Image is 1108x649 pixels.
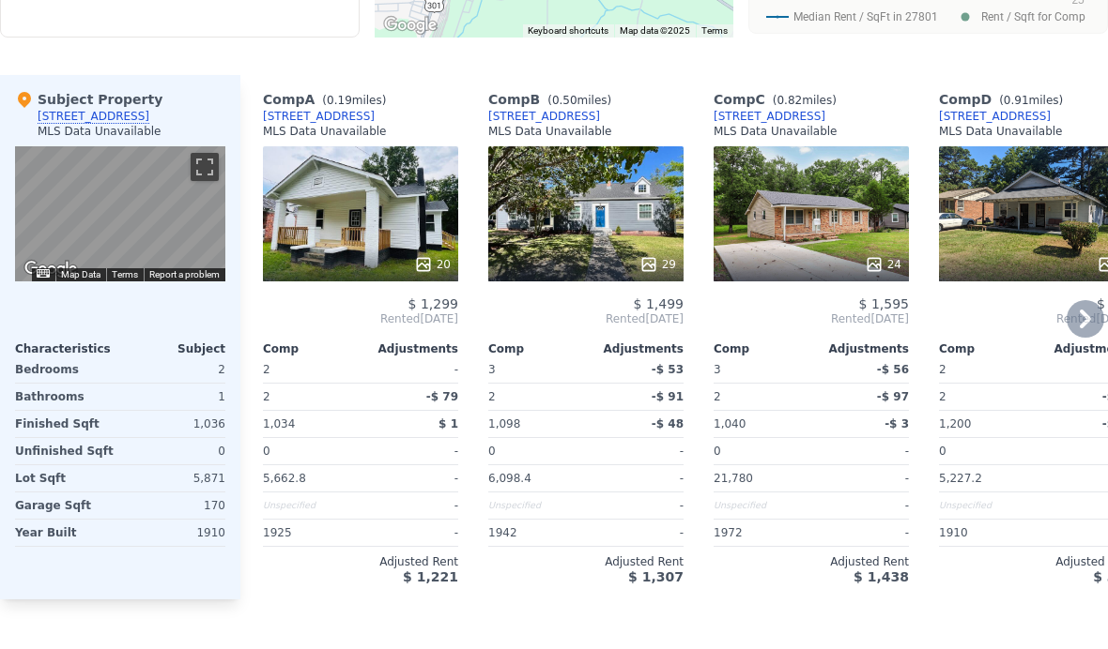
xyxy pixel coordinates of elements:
div: Map [15,146,225,281]
span: 0.82 [777,94,802,107]
span: Rented [DATE] [714,311,909,326]
div: 2 [939,384,1033,410]
div: MLS Data Unavailable [488,124,612,139]
a: [STREET_ADDRESS] [714,109,825,124]
div: 2 [488,384,582,410]
a: [STREET_ADDRESS] [939,109,1051,124]
div: 0 [124,438,225,464]
button: Toggle fullscreen view [191,153,219,181]
div: 5,871 [124,465,225,491]
div: - [364,520,458,546]
div: - [590,465,684,491]
a: [STREET_ADDRESS] [488,109,600,124]
span: ( miles) [992,94,1070,107]
div: 170 [124,492,225,519]
div: 2 [124,356,225,383]
a: [STREET_ADDRESS] [263,109,375,124]
span: ( miles) [315,94,393,107]
div: Adjusted Rent [263,554,458,569]
span: $ 1,299 [408,296,458,311]
img: Google [20,257,82,281]
div: 1925 [263,520,357,546]
div: 29 [639,255,676,274]
div: 1,036 [124,411,225,437]
div: Comp [939,341,1037,356]
div: 1 [124,384,225,410]
div: - [815,465,909,491]
div: Adjustments [811,341,909,356]
span: 2 [263,363,270,376]
div: Comp D [939,90,1070,109]
div: Comp A [263,90,393,109]
div: Comp [488,341,586,356]
span: 2 [939,363,946,376]
a: Open this area in Google Maps (opens a new window) [20,257,82,281]
span: 5,227.2 [939,472,982,485]
span: 0 [939,445,946,458]
div: Street View [15,146,225,281]
div: Unspecified [263,492,357,519]
div: Comp B [488,90,619,109]
div: - [590,492,684,519]
div: Unspecified [488,492,582,519]
span: 0 [488,445,496,458]
div: - [364,356,458,383]
div: Characteristics [15,341,120,356]
span: 0 [714,445,721,458]
div: 2 [714,384,808,410]
span: ( miles) [765,94,844,107]
span: -$ 48 [652,417,684,430]
span: 1,040 [714,417,746,430]
div: Bathrooms [15,384,116,410]
a: Terms (opens in new tab) [112,269,138,279]
div: 1942 [488,520,582,546]
div: - [590,438,684,464]
div: 20 [414,255,451,274]
span: -$ 91 [652,390,684,403]
div: Garage Sqft [15,492,116,519]
div: MLS Data Unavailable [714,124,838,139]
div: - [815,520,909,546]
span: 0.50 [552,94,577,107]
div: Adjustments [361,341,458,356]
span: 1,200 [939,417,971,430]
div: Adjusted Rent [488,554,684,569]
span: 0.91 [1004,94,1029,107]
a: Open this area in Google Maps (opens a new window) [379,13,441,38]
div: - [364,492,458,519]
div: Bedrooms [15,356,116,383]
div: Subject Property [15,90,162,109]
text: Median Rent / SqFt in 27801 [793,10,938,23]
div: Unspecified [714,492,808,519]
span: $ 1 [439,417,458,430]
div: Comp C [714,90,844,109]
span: 0.19 [327,94,352,107]
div: 2 [263,384,357,410]
span: $ 1,499 [634,296,684,311]
div: - [364,465,458,491]
text: Rent / Sqft for Comp [981,10,1085,23]
button: Keyboard shortcuts [528,24,608,38]
span: 1,098 [488,417,520,430]
span: 3 [714,363,721,376]
div: Unfinished Sqft [15,438,116,464]
div: - [815,492,909,519]
div: Year Built [15,520,116,546]
div: Comp [263,341,361,356]
div: Finished Sqft [15,411,116,437]
span: -$ 79 [426,390,458,403]
div: - [364,438,458,464]
div: 1910 [124,520,225,546]
a: Report a problem [149,269,220,279]
span: Rented [DATE] [488,311,684,326]
div: - [590,520,684,546]
div: 1910 [939,520,1033,546]
span: 3 [488,363,496,376]
span: -$ 3 [885,417,909,430]
span: 6,098.4 [488,472,531,485]
span: $ 1,595 [859,296,909,311]
span: -$ 56 [877,363,909,376]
